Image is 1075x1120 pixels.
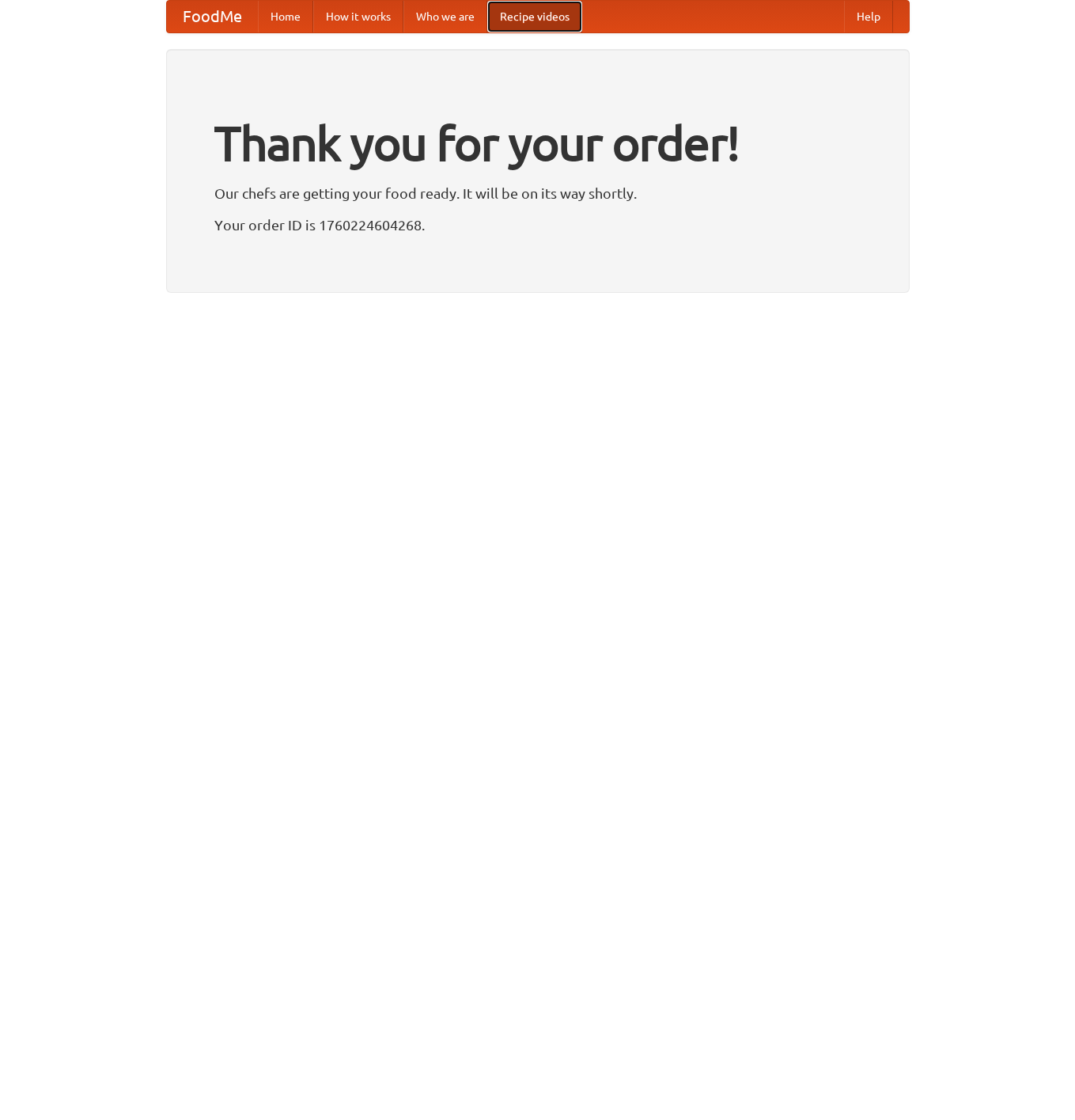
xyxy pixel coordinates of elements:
[214,181,861,205] p: Our chefs are getting your food ready. It will be on its way shortly.
[214,105,861,181] h1: Thank you for your order!
[167,1,258,32] a: FoodMe
[844,1,893,32] a: Help
[403,1,487,32] a: Who we are
[313,1,403,32] a: How it works
[487,1,582,32] a: Recipe videos
[258,1,313,32] a: Home
[214,213,861,237] p: Your order ID is 1760224604268.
